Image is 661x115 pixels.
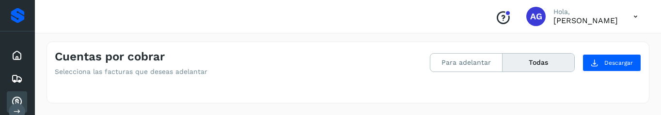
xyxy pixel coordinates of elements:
[604,58,633,67] span: Descargar
[55,68,207,76] p: Selecciona las facturas que deseas adelantar
[503,54,574,72] button: Todas
[553,16,618,25] p: ALFONSO García Flores
[430,54,503,72] button: Para adelantar
[7,68,27,89] div: Embarques
[7,45,27,66] div: Inicio
[553,8,618,16] p: Hola,
[7,91,27,113] div: Cuentas por cobrar
[582,54,641,72] button: Descargar
[55,50,165,64] h4: Cuentas por cobrar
